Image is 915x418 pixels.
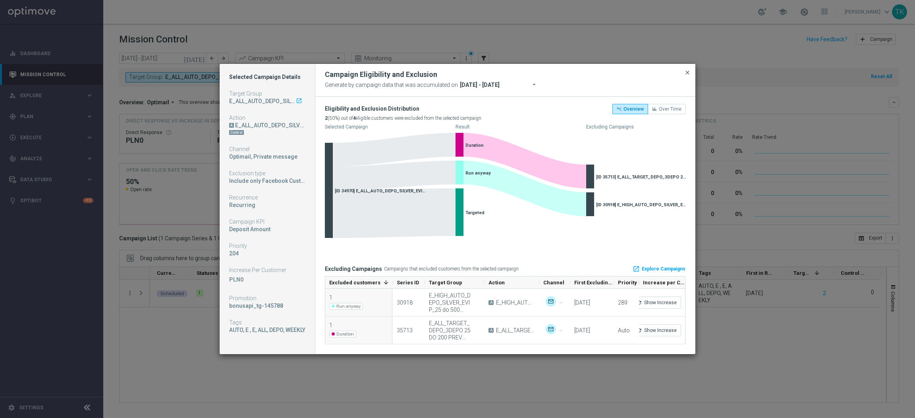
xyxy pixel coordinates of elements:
a: launchExplore Campaigns [632,263,686,275]
span: Target Group [429,280,462,286]
span: [ID 35713] E_ALL_TARGET_DEPO_3DEPO 25 DO 200 PREV MONTH_140825 [596,174,687,180]
div: Recurring [229,201,305,209]
div: E_ALL_AUTO_DEPO_SILVER_EVIP_REA_50 do 500 PLN_WEEKLY [229,98,295,105]
div: Promotion [229,295,305,302]
div: 289 [618,299,627,306]
div: Action [229,114,305,121]
img: Optimail [546,324,556,334]
input: Select date range [458,79,548,90]
span: Series ID [397,280,419,286]
p: PLN0 [229,276,305,283]
div: E_ALL_AUTO_DEPO_SILVER_EVIP_REA_50 do 500 PLN_WEEKLY [235,122,305,129]
h1: Selected Campaign Details [229,73,305,81]
span: Targeted [465,210,485,215]
span: First Excluding Occurrence [574,280,614,286]
div: E_HIGH_AUTO_DEPO_SILVER_EVIP_25 do 500 PLN_WEEKLY [429,292,480,313]
h1: Excluding Campaigns [325,266,382,272]
div: 15 Aug 2025, Friday [574,299,590,306]
span: close [684,69,691,76]
img: Private message [559,324,569,334]
span: Campaigns that excluded customers from the selected campaign [384,266,519,272]
div: Exclusion type [229,170,305,177]
i: refresh [637,300,642,305]
text: Selected Campaign [325,124,368,130]
i: refresh [637,328,642,333]
span: Duration [329,331,356,337]
span: Generate by campaign data that was accumulated on [325,80,458,90]
span: Excluded customers [329,280,380,286]
div: Channel [229,146,305,153]
img: Private message [559,296,569,307]
div: Target Group [229,90,305,97]
div: (50%) out of eligible customers were excluded from the selected campaign [325,113,481,123]
span: E_ALL_TARGET_DEPO_3DEPO 25 DO 200 PREV MONTH_140825 [496,327,535,334]
span: E_HIGH_AUTO_DEPO_SILVER_EVIP_25 do 500 PLN_WEEKLY [496,299,535,306]
text: Excluding Campaigns [586,124,634,130]
span: Action [488,280,505,286]
div: Deposit Amount [229,226,305,233]
div: Optimail, Private message [229,153,305,160]
span: [ID 30918] E_HIGH_AUTO_DEPO_SILVER_EVIP_25 do 500 PLN_WEEKLY [596,202,687,207]
button: refreshShow Increase [632,297,681,309]
div: 1 [329,322,358,329]
span: [ID 34970] E_ALL_AUTO_DEPO_SILVER_EVIP_REA_50 do 500 PLN_WEEKLY [335,188,426,194]
div: Campaign KPI [229,218,305,225]
img: Optimail [546,296,556,307]
div: E_ALL_TARGET_DEPO_3DEPO 25 DO 200 PREV MONTH_140825 [429,320,480,341]
div: Eligibility and Exclusion Distribution [325,104,481,113]
i: arrow_drop_down [531,80,539,88]
span: Overview [624,106,644,112]
button: refreshShow Increase [632,324,681,336]
div: E_ALL_AUTO_DEPO_SILVER_EVIP_REA_50 do 500 PLN_WEEKLY [229,98,305,105]
div: Tags [229,319,305,326]
span: Over Time [659,106,681,112]
button: Overview [612,104,648,114]
div: Priority [229,242,305,249]
div: 14 Aug 2025, Thursday [574,327,590,334]
span: Include only Facebook Custom Audience, Criteo, Target group only, Pop-up [229,178,423,184]
span: Duration [465,143,484,148]
i: launch [633,265,640,272]
div: DN [229,129,305,136]
b: 4 [353,115,356,121]
div: AUTO, E , E, ALL, DEPO, WEEKLY [229,326,305,334]
h2: Campaign Eligibility and Exclusion [325,70,437,79]
div: Recurrence [229,194,305,201]
div: 35713 [397,327,413,334]
span: A [488,328,494,333]
span: Channel [543,280,564,286]
span: A [488,300,494,305]
b: 2 [325,115,328,121]
span: Increase per Customer [643,280,686,286]
span: Run anyway [329,303,363,310]
div: 30918 [397,299,413,306]
div: Auto [618,327,630,334]
span: Priority [618,280,637,286]
span: Run anyway [465,171,491,176]
div: A [229,123,234,128]
div: Control [229,130,244,135]
i: launch [296,98,302,104]
div: bonusapi_tg-145788 [229,302,305,309]
div: Increase Per Customer [229,267,305,274]
div: 1 [329,294,365,301]
div: E_ALL_AUTO_DEPO_SILVER_EVIP_REA_50 do 500 PLN_WEEKLY [229,122,305,129]
a: launch [295,98,303,105]
button: arrow_drop_down [530,79,541,91]
div: 204 [229,250,305,257]
button: Over Time [648,104,686,114]
text: Result [456,124,470,130]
